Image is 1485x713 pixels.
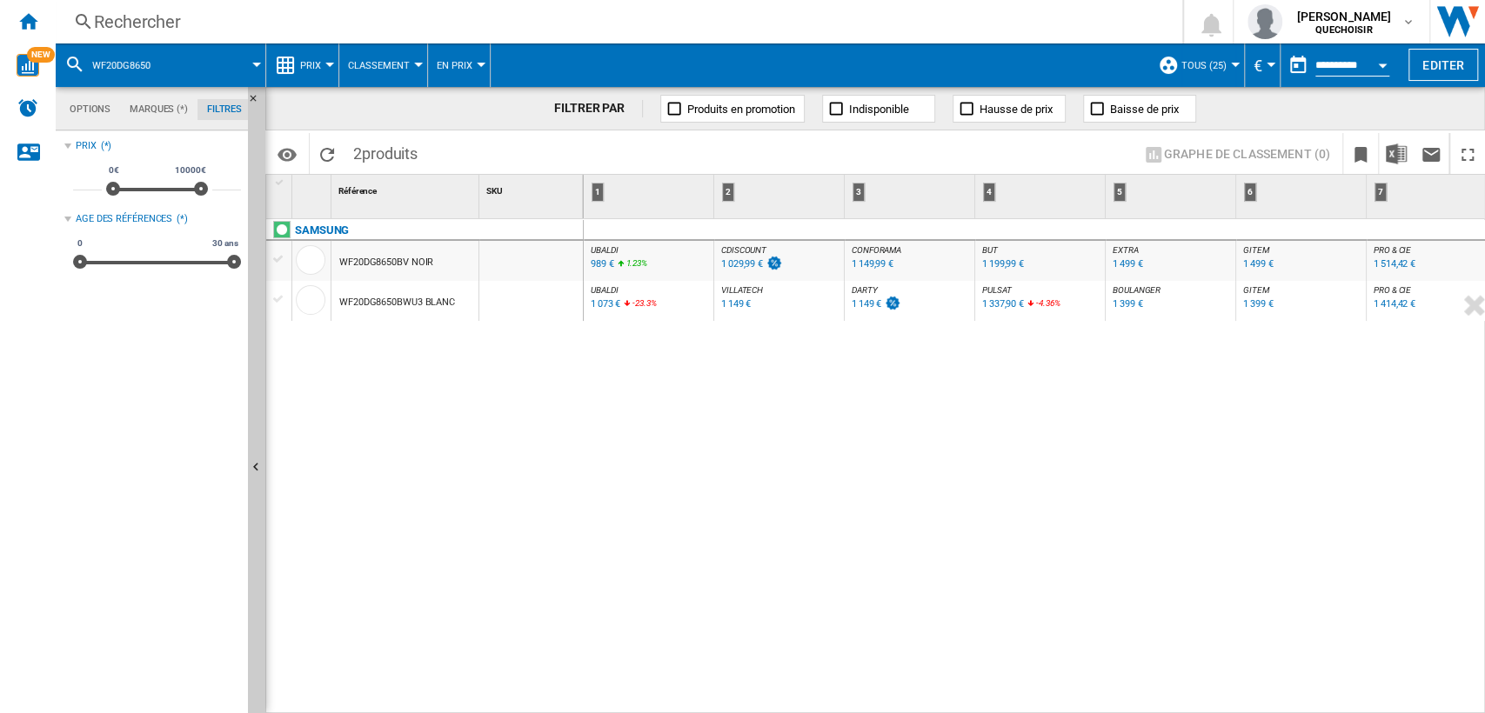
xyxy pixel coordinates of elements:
[1181,43,1235,87] button: TOUS (25)
[1374,285,1411,295] span: PRO & CIE
[1240,245,1362,285] div: GITEM 1 499 €
[1083,95,1196,123] button: Baisse de prix
[300,60,321,71] span: Prix
[1243,245,1269,255] span: GITEM
[17,54,39,77] img: wise-card.svg
[587,245,710,285] div: UBALDI 989 € 1.23%
[687,103,795,116] span: Produits en promotion
[721,285,763,295] span: VILLATECH
[588,256,614,273] div: Mise à jour : jeudi 2 octobre 2025 20:45
[660,95,805,123] button: Produits en promotion
[980,103,1053,116] span: Hausse de prix
[1371,296,1415,313] div: Mise à jour : jeudi 2 octobre 2025 17:36
[979,245,1101,285] div: BUT 1 199,99 €
[591,245,618,255] span: UBALDI
[362,144,418,163] span: produits
[718,175,844,218] div: 2
[437,43,481,87] div: En Prix
[587,175,713,218] div: 1
[1113,245,1139,255] span: EXTRA
[295,220,349,241] div: Cliquez pour filtrer sur cette marque
[1254,57,1262,75] span: €
[718,285,840,325] div: VILLATECH 1 149 €
[587,285,710,325] div: UBALDI 1 073 € -23.3%
[1243,285,1269,295] span: GITEM
[982,245,998,255] span: BUT
[721,298,751,310] div: 1 149 €
[849,296,901,313] div: Mise à jour : jeudi 2 octobre 2025 14:33
[1131,133,1343,175] div: Sélectionnez 1 à 3 sites en cliquant sur les cellules afin d'afficher un graphe de classement
[60,99,120,120] md-tab-item: Options
[1113,285,1161,295] span: BOULANGER
[1281,48,1315,83] button: md-calendar
[721,258,763,270] div: 1 029,99 €
[1109,285,1232,325] div: BOULANGER 1 399 €
[884,296,901,310] img: promotionV3.png
[719,256,783,273] div: Mise à jour : jeudi 2 octobre 2025 07:09
[588,296,620,313] div: Mise à jour : jeudi 2 octobre 2025 20:23
[852,298,881,310] div: 1 149 €
[1113,258,1142,270] div: 1 499 €
[980,256,1024,273] div: Mise à jour : jeudi 2 octobre 2025 18:23
[1367,47,1398,78] button: Open calendar
[1254,43,1271,87] button: €
[1315,24,1372,36] b: QUECHOISIR
[92,43,168,87] button: WF20DG8650
[197,99,251,120] md-tab-item: Filtres
[1240,285,1362,325] div: GITEM 1 399 €
[1109,175,1235,218] div: 5
[483,175,583,202] div: SKU Sort None
[1374,258,1415,270] div: 1 514,42 €
[92,60,151,71] span: WF20DG8650
[270,138,304,170] button: Options
[1241,296,1273,313] div: Mise à jour : jeudi 2 octobre 2025 14:13
[631,296,641,317] i: %
[721,245,766,255] span: CDISCOUNT
[27,47,55,63] span: NEW
[718,245,840,285] div: CDISCOUNT 1 029,99 €
[592,183,604,202] div: 1
[348,43,418,87] button: Classement
[300,43,330,87] button: Prix
[554,100,643,117] div: FILTRER PAR
[486,186,503,196] span: SKU
[75,237,85,250] span: 0
[1408,49,1478,81] button: Editer
[1414,133,1448,174] button: Envoyer ce rapport par email
[120,99,197,120] md-tab-item: Marques (*)
[210,237,240,250] span: 30 ans
[335,175,478,202] div: Référence Sort None
[852,285,878,295] span: DARTY
[1245,43,1281,87] md-menu: Currency
[94,10,1137,34] div: Rechercher
[983,183,995,202] div: 4
[849,103,909,116] span: Indisponible
[1113,298,1142,310] div: 1 399 €
[849,256,893,273] div: Mise à jour : jeudi 2 octobre 2025 06:52
[1243,298,1273,310] div: 1 399 €
[344,133,426,170] span: 2
[1241,256,1273,273] div: Mise à jour : jeudi 2 octobre 2025 14:13
[339,243,433,283] div: WF20DG8650BV NOIR
[625,256,635,277] i: %
[17,97,38,118] img: alerts-logo.svg
[1243,258,1273,270] div: 1 499 €
[1343,133,1378,174] button: Créer un favoris
[1110,256,1142,273] div: Mise à jour : jeudi 2 octobre 2025 12:57
[852,258,893,270] div: 1 149,99 €
[310,133,344,174] button: Recharger
[296,175,331,202] div: Sort None
[982,258,1024,270] div: 1 199,99 €
[64,43,257,87] div: WF20DG8650
[1296,8,1391,25] span: [PERSON_NAME]
[591,298,620,310] div: 1 073 €
[980,296,1024,313] div: Mise à jour : jeudi 2 octobre 2025 09:05
[248,87,269,118] button: Masquer
[982,285,1011,295] span: PULSAT
[766,256,783,270] img: promotionV3.png
[1181,60,1227,71] span: TOUS (25)
[848,245,971,285] div: CONFORAMA 1 149,99 €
